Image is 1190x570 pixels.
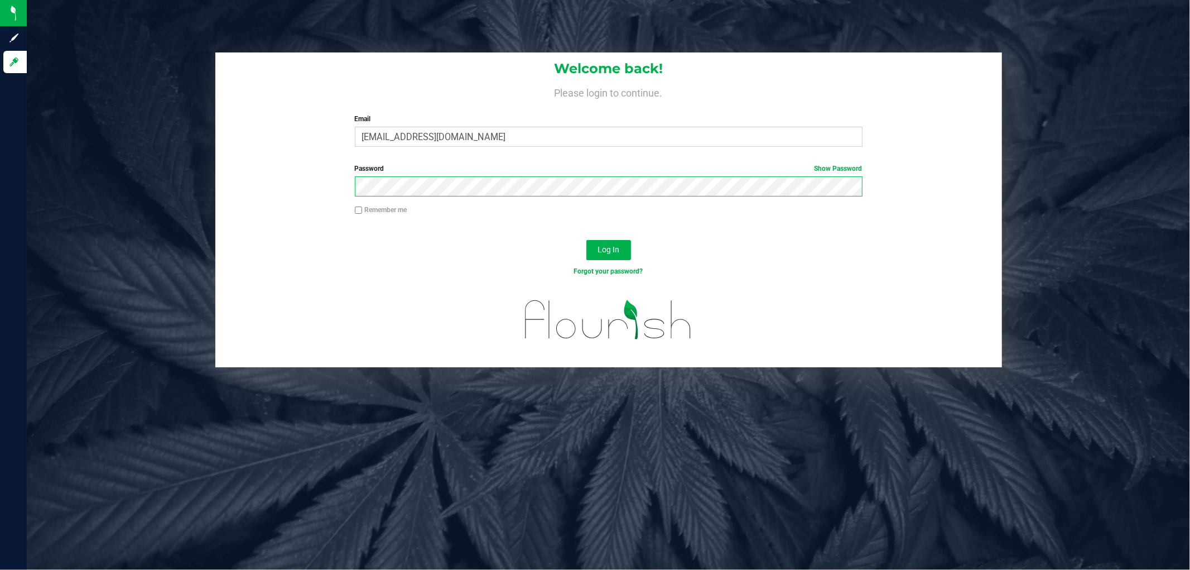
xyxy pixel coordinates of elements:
span: Log In [598,245,619,254]
label: Remember me [355,205,407,215]
inline-svg: Log in [8,56,20,68]
a: Show Password [815,165,863,173]
button: Log In [586,240,631,260]
label: Email [355,114,863,124]
inline-svg: Sign up [8,32,20,44]
input: Remember me [355,207,363,214]
h4: Please login to continue. [215,85,1002,98]
h1: Welcome back! [215,61,1002,76]
span: Password [355,165,384,173]
img: flourish_logo.svg [510,288,707,351]
a: Forgot your password? [574,267,643,275]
